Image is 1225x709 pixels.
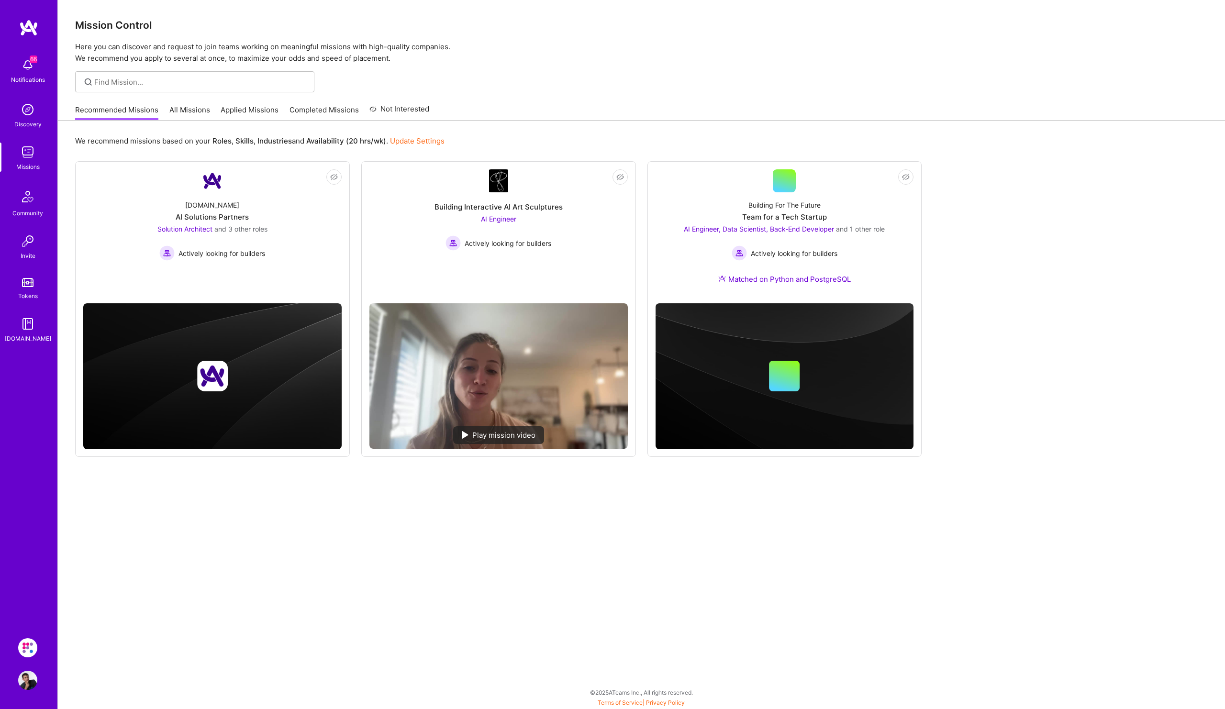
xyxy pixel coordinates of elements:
[157,225,212,233] span: Solution Architect
[16,185,39,208] img: Community
[748,200,821,210] div: Building For The Future
[201,169,224,192] img: Company Logo
[57,680,1225,704] div: © 2025 ATeams Inc., All rights reserved.
[75,105,158,121] a: Recommended Missions
[235,136,254,145] b: Skills
[646,699,685,706] a: Privacy Policy
[21,251,35,261] div: Invite
[330,173,338,181] i: icon EyeClosed
[176,212,249,222] div: AI Solutions Partners
[836,225,885,233] span: and 1 other role
[30,55,37,63] span: 66
[369,303,628,449] img: No Mission
[306,136,386,145] b: Availability (20 hrs/wk)
[221,105,278,121] a: Applied Missions
[369,103,429,121] a: Not Interested
[18,55,37,75] img: bell
[751,248,837,258] span: Actively looking for builders
[598,699,643,706] a: Terms of Service
[12,208,43,218] div: Community
[18,291,38,301] div: Tokens
[83,303,342,449] img: cover
[14,119,42,129] div: Discovery
[445,235,461,251] img: Actively looking for builders
[434,202,563,212] div: Building Interactive AI Art Sculptures
[18,671,37,690] img: User Avatar
[197,361,228,391] img: Company logo
[489,169,508,192] img: Company Logo
[75,19,1208,31] h3: Mission Control
[19,19,38,36] img: logo
[75,41,1208,64] p: Here you can discover and request to join teams working on meaningful missions with high-quality ...
[718,275,726,282] img: Ateam Purple Icon
[656,303,914,449] img: cover
[257,136,292,145] b: Industries
[16,671,40,690] a: User Avatar
[214,225,267,233] span: and 3 other roles
[684,225,834,233] span: AI Engineer, Data Scientist, Back-End Developer
[18,638,37,657] img: Evinced: AI-Agents Accessibility Solution
[462,431,468,439] img: play
[481,215,516,223] span: AI Engineer
[185,200,239,210] div: [DOMAIN_NAME]
[18,100,37,119] img: discovery
[616,173,624,181] i: icon EyeClosed
[5,333,51,343] div: [DOMAIN_NAME]
[16,162,40,172] div: Missions
[290,105,359,121] a: Completed Missions
[18,314,37,333] img: guide book
[656,169,914,296] a: Building For The FutureTeam for a Tech StartupAI Engineer, Data Scientist, Back-End Developer and...
[18,143,37,162] img: teamwork
[369,169,628,296] a: Company LogoBuilding Interactive AI Art SculpturesAI Engineer Actively looking for buildersActive...
[598,699,685,706] span: |
[902,173,910,181] i: icon EyeClosed
[453,426,544,444] div: Play mission video
[83,77,94,88] i: icon SearchGrey
[178,248,265,258] span: Actively looking for builders
[159,245,175,261] img: Actively looking for builders
[169,105,210,121] a: All Missions
[390,136,445,145] a: Update Settings
[22,278,33,287] img: tokens
[16,638,40,657] a: Evinced: AI-Agents Accessibility Solution
[94,77,307,87] input: Find Mission...
[465,238,551,248] span: Actively looking for builders
[11,75,45,85] div: Notifications
[732,245,747,261] img: Actively looking for builders
[742,212,827,222] div: Team for a Tech Startup
[212,136,232,145] b: Roles
[18,232,37,251] img: Invite
[75,136,445,146] p: We recommend missions based on your , , and .
[83,169,342,296] a: Company Logo[DOMAIN_NAME]AI Solutions PartnersSolution Architect and 3 other rolesActively lookin...
[718,274,851,284] div: Matched on Python and PostgreSQL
